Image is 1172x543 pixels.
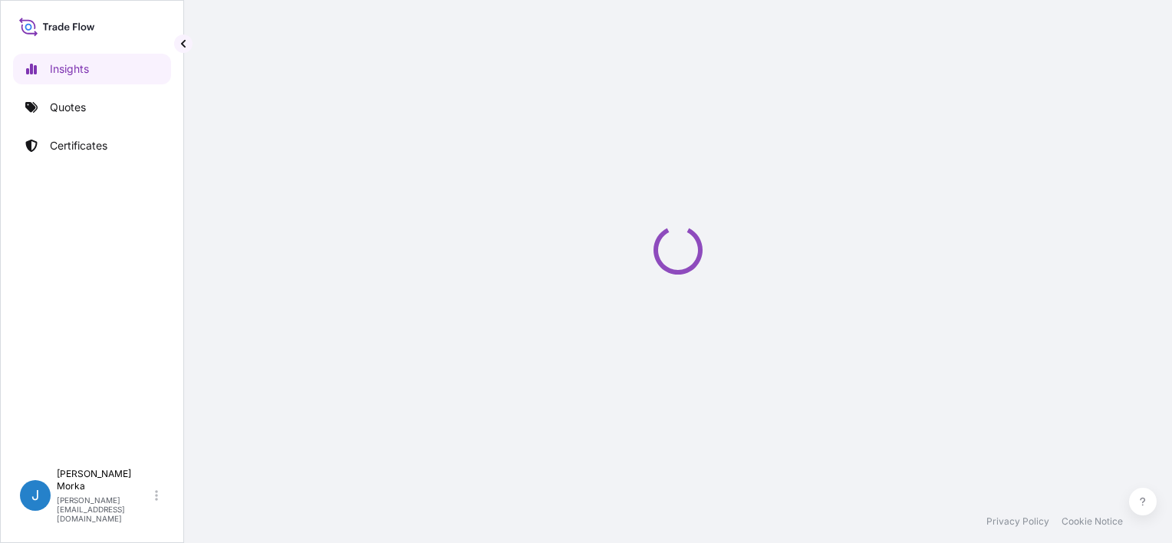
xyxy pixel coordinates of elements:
[1062,515,1123,528] a: Cookie Notice
[31,488,39,503] span: J
[57,495,152,523] p: [PERSON_NAME][EMAIL_ADDRESS][DOMAIN_NAME]
[13,54,171,84] a: Insights
[13,92,171,123] a: Quotes
[13,130,171,161] a: Certificates
[986,515,1049,528] a: Privacy Policy
[50,61,89,77] p: Insights
[57,468,152,492] p: [PERSON_NAME] Morka
[50,138,107,153] p: Certificates
[50,100,86,115] p: Quotes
